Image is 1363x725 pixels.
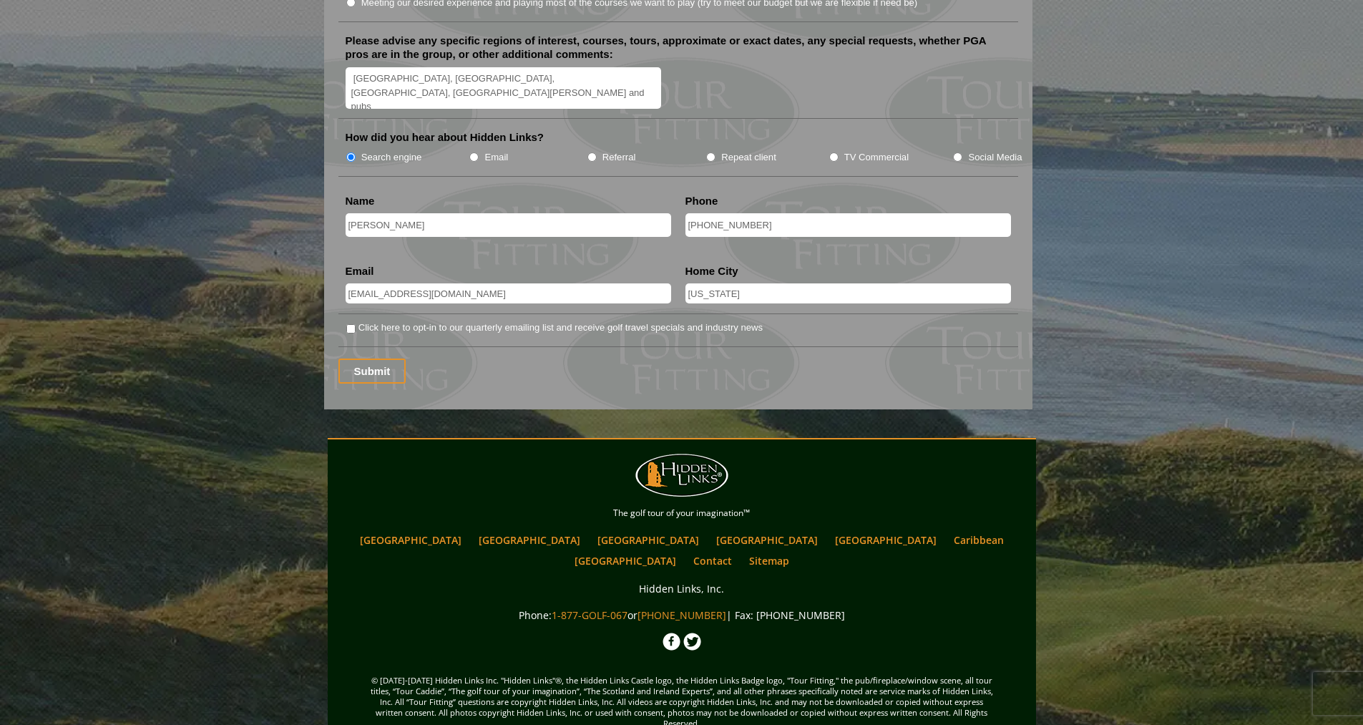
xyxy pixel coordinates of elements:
input: Submit [338,359,406,384]
a: [PHONE_NUMBER] [637,608,726,622]
label: Phone [685,194,718,208]
p: Hidden Links, Inc. [331,580,1032,598]
label: Home City [685,264,738,278]
label: Email [346,264,374,278]
label: Email [484,150,508,165]
a: [GEOGRAPHIC_DATA] [590,530,706,550]
a: [GEOGRAPHIC_DATA] [709,530,825,550]
label: Please advise any specific regions of interest, courses, tours, approximate or exact dates, any s... [346,34,1011,62]
label: Referral [602,150,636,165]
label: Search engine [361,150,422,165]
p: The golf tour of your imagination™ [331,505,1032,521]
a: Contact [686,550,739,571]
p: Phone: or | Fax: [PHONE_NUMBER] [331,606,1032,624]
img: Facebook [663,633,680,651]
label: Click here to opt-in to our quarterly emailing list and receive golf travel specials and industry... [358,321,763,335]
label: TV Commercial [844,150,909,165]
a: 1-877-GOLF-067 [552,608,627,622]
a: Caribbean [947,530,1011,550]
label: Repeat client [721,150,776,165]
label: How did you hear about Hidden Links? [346,130,544,145]
a: Sitemap [742,550,796,571]
label: Social Media [968,150,1022,165]
a: [GEOGRAPHIC_DATA] [567,550,683,571]
a: [GEOGRAPHIC_DATA] [353,530,469,550]
a: [GEOGRAPHIC_DATA] [828,530,944,550]
img: Twitter [683,633,701,651]
a: [GEOGRAPHIC_DATA] [472,530,587,550]
label: Name [346,194,375,208]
